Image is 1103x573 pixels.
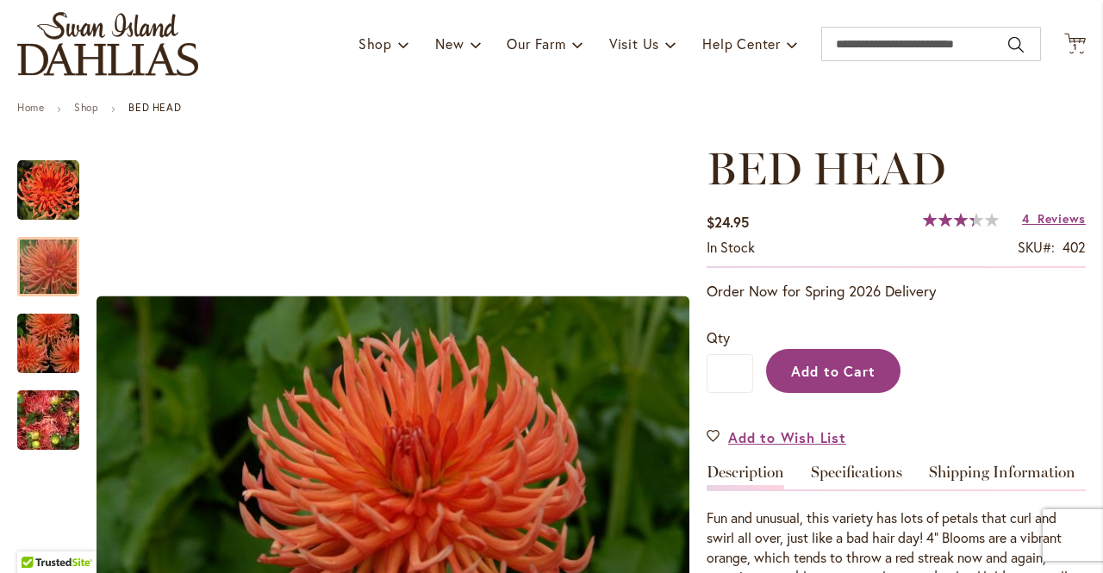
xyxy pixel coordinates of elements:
p: Order Now for Spring 2026 Delivery [707,281,1086,302]
strong: BED HEAD [128,101,181,114]
span: Help Center [702,34,781,53]
span: Qty [707,328,730,346]
span: $24.95 [707,213,749,231]
a: Shipping Information [929,464,1075,489]
iframe: Launch Accessibility Center [13,512,61,560]
div: 67% [923,213,999,227]
strong: SKU [1018,238,1055,256]
span: Reviews [1038,210,1086,227]
a: Home [17,101,44,114]
a: store logo [17,12,198,76]
a: Shop [74,101,98,114]
span: In stock [707,238,755,256]
div: BED HEAD [17,220,97,296]
button: Add to Cart [766,349,900,393]
div: 402 [1062,238,1086,258]
a: Description [707,464,784,489]
div: BED HEAD [17,296,97,373]
span: 1 [1073,41,1077,53]
span: Our Farm [507,34,565,53]
span: Shop [358,34,392,53]
div: BED HEAD [17,143,97,220]
a: Specifications [811,464,902,489]
img: BED HEAD [17,159,79,221]
div: Availability [707,238,755,258]
span: Add to Wish List [728,427,846,447]
span: BED HEAD [707,141,946,196]
button: 1 [1064,33,1086,56]
span: 4 [1022,210,1030,227]
span: Visit Us [609,34,659,53]
a: Add to Wish List [707,427,846,447]
span: New [435,34,464,53]
span: Add to Cart [791,362,876,380]
div: BED HEAD [17,373,79,450]
a: 4 Reviews [1022,210,1086,227]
